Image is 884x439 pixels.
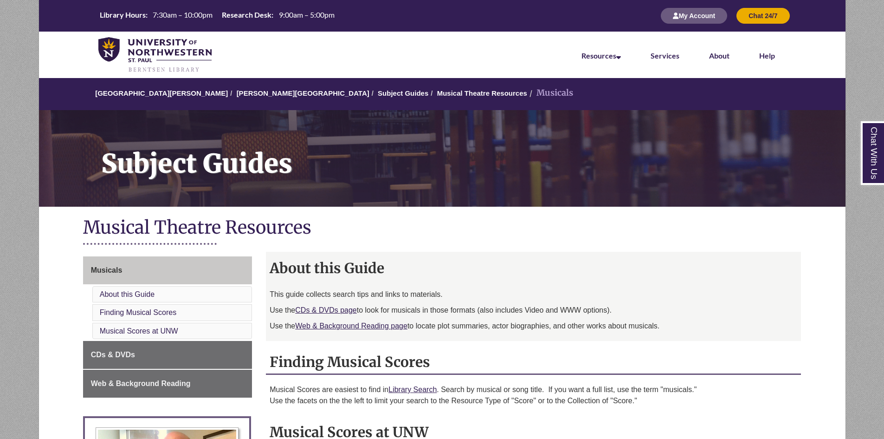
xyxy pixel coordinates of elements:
[91,266,123,274] span: Musicals
[266,256,801,280] h2: About this Guide
[95,89,228,97] a: [GEOGRAPHIC_DATA][PERSON_NAME]
[83,216,801,241] h1: Musical Theatre Resources
[709,51,729,60] a: About
[83,370,252,398] a: Web & Background Reading
[100,308,176,316] a: Finding Musical Scores
[661,8,727,24] button: My Account
[153,10,213,19] span: 7:30am – 10:00pm
[91,351,135,359] span: CDs & DVDs
[295,322,407,330] a: Web & Background Reading page
[91,380,191,387] span: Web & Background Reading
[100,290,155,298] a: About this Guide
[651,51,679,60] a: Services
[83,341,252,369] a: CDs & DVDs
[96,10,338,21] table: Hours Today
[96,10,338,22] a: Hours Today
[581,51,621,60] a: Resources
[661,12,727,20] a: My Account
[270,321,797,332] p: Use the to locate plot summaries, actor biographies, and other works about musicals.
[759,51,775,60] a: Help
[218,10,275,20] th: Research Desk:
[736,8,789,24] button: Chat 24/7
[39,110,845,207] a: Subject Guides
[437,89,527,97] a: Musical Theatre Resources
[736,12,789,20] a: Chat 24/7
[83,256,252,398] div: Guide Page Menu
[83,256,252,284] a: Musicals
[91,110,845,195] h1: Subject Guides
[270,305,797,316] p: Use the to look for musicals in those formats (also includes Video and WWW options).
[100,327,178,335] a: Musical Scores at UNW
[378,89,428,97] a: Subject Guides
[527,86,573,100] li: Musicals
[388,386,437,393] a: Library Search
[237,89,369,97] a: [PERSON_NAME][GEOGRAPHIC_DATA]
[270,384,797,406] p: Musical Scores are easiest to find in . Search by musical or song title. If you want a full list,...
[266,350,801,375] h2: Finding Musical Scores
[270,289,797,300] p: This guide collects search tips and links to materials.
[98,37,212,73] img: UNWSP Library Logo
[279,10,335,19] span: 9:00am – 5:00pm
[295,306,357,314] a: CDs & DVDs page
[96,10,149,20] th: Library Hours:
